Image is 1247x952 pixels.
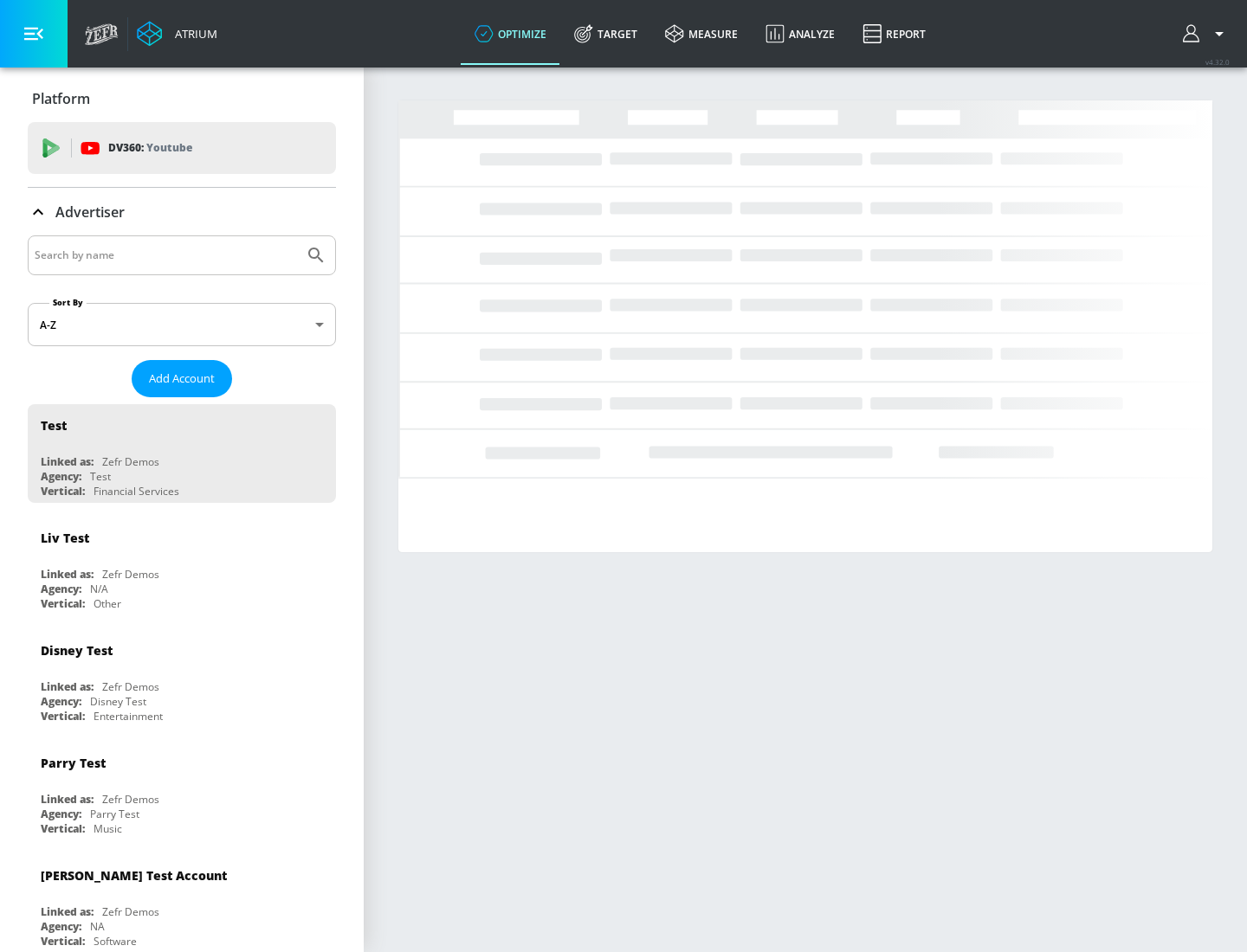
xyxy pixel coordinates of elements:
[132,360,232,397] button: Add Account
[94,934,137,949] div: Software
[108,138,192,158] p: DV360:
[102,454,159,469] div: Zefr Demos
[41,582,81,596] div: Agency:
[41,530,89,546] div: Liv Test
[90,919,105,934] div: NA
[41,934,85,949] div: Vertical:
[560,3,651,65] a: Target
[41,709,85,724] div: Vertical:
[28,517,336,615] div: Liv TestLinked as:Zefr DemosAgency:N/AVertical:Other
[102,904,159,919] div: Zefr Demos
[651,3,752,65] a: measure
[55,203,125,222] p: Advertiser
[28,742,336,840] div: Parry TestLinked as:Zefr DemosAgency:Parry TestVertical:Music
[28,74,336,123] div: Platform
[94,709,163,724] div: Entertainment
[41,469,81,484] div: Agency:
[28,188,336,236] div: Advertiser
[102,567,159,582] div: Zefr Demos
[41,755,106,771] div: Parry Test
[41,919,81,934] div: Agency:
[41,417,67,434] div: Test
[41,454,94,469] div: Linked as:
[41,596,85,611] div: Vertical:
[41,807,81,821] div: Agency:
[102,679,159,694] div: Zefr Demos
[41,642,113,659] div: Disney Test
[149,369,215,389] span: Add Account
[28,629,336,728] div: Disney TestLinked as:Zefr DemosAgency:Disney TestVertical:Entertainment
[168,26,217,42] div: Atrium
[137,21,217,47] a: Atrium
[41,694,81,709] div: Agency:
[28,122,336,174] div: DV360: Youtube
[94,596,121,611] div: Other
[41,867,227,884] div: [PERSON_NAME] Test Account
[849,3,940,65] a: Report
[90,582,108,596] div: N/A
[41,821,85,836] div: Vertical:
[28,303,336,346] div: A-Z
[41,567,94,582] div: Linked as:
[41,792,94,807] div: Linked as:
[32,89,90,108] p: Platform
[41,904,94,919] div: Linked as:
[461,3,560,65] a: optimize
[35,244,297,267] input: Search by name
[1205,57,1230,67] span: v 4.32.0
[94,821,122,836] div: Music
[28,404,336,503] div: TestLinked as:Zefr DemosAgency:TestVertical:Financial Services
[102,792,159,807] div: Zefr Demos
[49,297,87,308] label: Sort By
[90,469,111,484] div: Test
[90,694,146,709] div: Disney Test
[94,484,179,499] div: Financial Services
[752,3,849,65] a: Analyze
[90,807,139,821] div: Parry Test
[41,679,94,694] div: Linked as:
[41,484,85,499] div: Vertical:
[146,138,192,157] p: Youtube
